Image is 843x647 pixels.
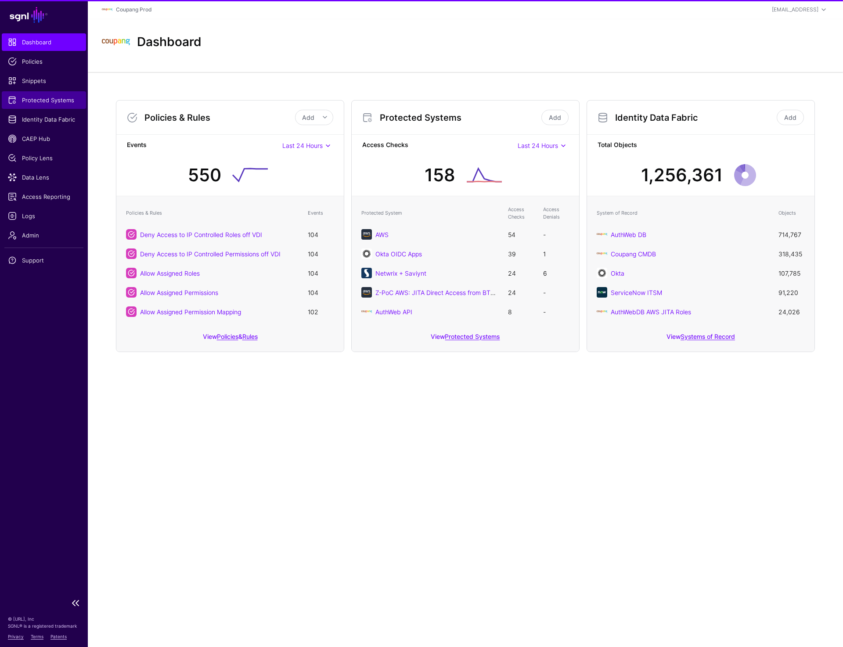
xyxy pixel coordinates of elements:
a: Netwrix + Saviynt [375,270,426,277]
td: 104 [303,283,339,302]
td: 104 [303,225,339,244]
span: Access Reporting [8,192,80,201]
img: svg+xml;base64,PHN2ZyBpZD0iTG9nbyIgeG1sbnM9Imh0dHA6Ly93d3cudzMub3JnLzIwMDAvc3ZnIiB3aWR0aD0iMTIxLj... [102,28,130,56]
a: Coupang CMDB [611,250,656,258]
td: 54 [504,225,539,244]
span: Snippets [8,76,80,85]
td: 39 [504,244,539,263]
a: Okta OIDC Apps [375,250,422,258]
strong: Total Objects [598,140,804,151]
td: 24 [504,283,539,302]
td: 91,220 [774,283,809,302]
span: Last 24 Hours [282,142,323,149]
a: Allow Assigned Roles [140,270,200,277]
img: svg+xml;base64,PHN2ZyB3aWR0aD0iNjQiIGhlaWdodD0iNjQiIHZpZXdCb3g9IjAgMCA2NCA2NCIgZmlsbD0ibm9uZSIgeG... [361,248,372,259]
a: Admin [2,226,86,244]
a: Identity Data Fabric [2,111,86,128]
td: 1 [539,244,574,263]
span: CAEP Hub [8,134,80,143]
img: svg+xml;base64,PD94bWwgdmVyc2lvbj0iMS4wIiBlbmNvZGluZz0idXRmLTgiPz4KPCEtLSBHZW5lcmF0b3I6IEFkb2JlIE... [361,268,372,278]
img: svg+xml;base64,PHN2ZyB3aWR0aD0iNjQiIGhlaWdodD0iNjQiIHZpZXdCb3g9IjAgMCA2NCA2NCIgZmlsbD0ibm9uZSIgeG... [361,229,372,240]
h3: Protected Systems [380,112,540,123]
a: SGNL [5,5,83,25]
td: 104 [303,244,339,263]
span: Protected Systems [8,96,80,104]
a: Coupang Prod [116,6,151,13]
a: AuthWeb DB [611,231,646,238]
td: - [539,302,574,321]
div: 550 [188,162,221,188]
th: Objects [774,201,809,225]
a: Rules [242,333,258,340]
img: svg+xml;base64,PHN2ZyBpZD0iTG9nbyIgeG1sbnM9Imh0dHA6Ly93d3cudzMub3JnLzIwMDAvc3ZnIiB3aWR0aD0iMTIxLj... [597,229,607,240]
img: svg+xml;base64,PHN2ZyB3aWR0aD0iNjQiIGhlaWdodD0iNjQiIHZpZXdCb3g9IjAgMCA2NCA2NCIgZmlsbD0ibm9uZSIgeG... [597,287,607,298]
td: 318,435 [774,244,809,263]
td: - [539,225,574,244]
th: Access Checks [504,201,539,225]
span: Dashboard [8,38,80,47]
a: Okta [611,270,624,277]
a: Access Reporting [2,188,86,205]
span: Policies [8,57,80,66]
td: 107,785 [774,263,809,283]
td: 24 [504,263,539,283]
span: Support [8,256,80,265]
div: View [587,327,814,352]
img: svg+xml;base64,PHN2ZyB3aWR0aD0iNjQiIGhlaWdodD0iNjQiIHZpZXdCb3g9IjAgMCA2NCA2NCIgZmlsbD0ibm9uZSIgeG... [361,287,372,298]
a: Logs [2,207,86,225]
td: 104 [303,263,339,283]
a: AWS [375,231,389,238]
a: Policies [2,53,86,70]
img: svg+xml;base64,PHN2ZyBpZD0iTG9nbyIgeG1sbnM9Imh0dHA6Ly93d3cudzMub3JnLzIwMDAvc3ZnIiB3aWR0aD0iMTIxLj... [102,4,112,15]
h3: Policies & Rules [144,112,295,123]
a: AuthWeb API [375,308,412,316]
a: Patents [50,634,67,639]
div: View [352,327,579,352]
td: - [539,283,574,302]
a: Privacy [8,634,24,639]
a: ServiceNow ITSM [611,289,662,296]
a: Allow Assigned Permission Mapping [140,308,241,316]
span: Data Lens [8,173,80,182]
th: System of Record [592,201,774,225]
td: 102 [303,302,339,321]
strong: Events [127,140,282,151]
a: AuthWebDB AWS JITA Roles [611,308,691,316]
a: Protected Systems [445,333,500,340]
img: svg+xml;base64,PHN2ZyBpZD0iTG9nbyIgeG1sbnM9Imh0dHA6Ly93d3cudzMub3JnLzIwMDAvc3ZnIiB3aWR0aD0iMTIxLj... [597,248,607,259]
div: 158 [425,162,455,188]
th: Access Denials [539,201,574,225]
a: Protected Systems [2,91,86,109]
td: 6 [539,263,574,283]
a: Add [777,110,804,125]
img: svg+xml;base64,PHN2ZyBpZD0iTG9nbyIgeG1sbnM9Imh0dHA6Ly93d3cudzMub3JnLzIwMDAvc3ZnIiB3aWR0aD0iMTIxLj... [361,306,372,317]
h2: Dashboard [137,35,202,50]
p: SGNL® is a registered trademark [8,622,80,629]
td: 714,767 [774,225,809,244]
a: Snippets [2,72,86,90]
td: 24,026 [774,302,809,321]
a: Allow Assigned Permissions [140,289,218,296]
td: 8 [504,302,539,321]
a: Data Lens [2,169,86,186]
span: Logs [8,212,80,220]
span: Add [302,114,314,121]
a: Add [541,110,569,125]
span: Identity Data Fabric [8,115,80,124]
strong: Access Checks [362,140,518,151]
span: Policy Lens [8,154,80,162]
div: View & [116,327,344,352]
a: Deny Access to IP Controlled Permissions off VDI [140,250,281,258]
a: Dashboard [2,33,86,51]
span: Admin [8,231,80,240]
h3: Identity Data Fabric [615,112,775,123]
div: 1,256,361 [641,162,723,188]
img: svg+xml;base64,PHN2ZyBpZD0iTG9nbyIgeG1sbnM9Imh0dHA6Ly93d3cudzMub3JnLzIwMDAvc3ZnIiB3aWR0aD0iMTIxLj... [597,306,607,317]
a: Systems of Record [681,333,735,340]
th: Policies & Rules [122,201,303,225]
a: Policy Lens [2,149,86,167]
th: Events [303,201,339,225]
th: Protected System [357,201,504,225]
img: svg+xml;base64,PHN2ZyB3aWR0aD0iNjQiIGhlaWdodD0iNjQiIHZpZXdCb3g9IjAgMCA2NCA2NCIgZmlsbD0ibm9uZSIgeG... [597,268,607,278]
a: Terms [31,634,43,639]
